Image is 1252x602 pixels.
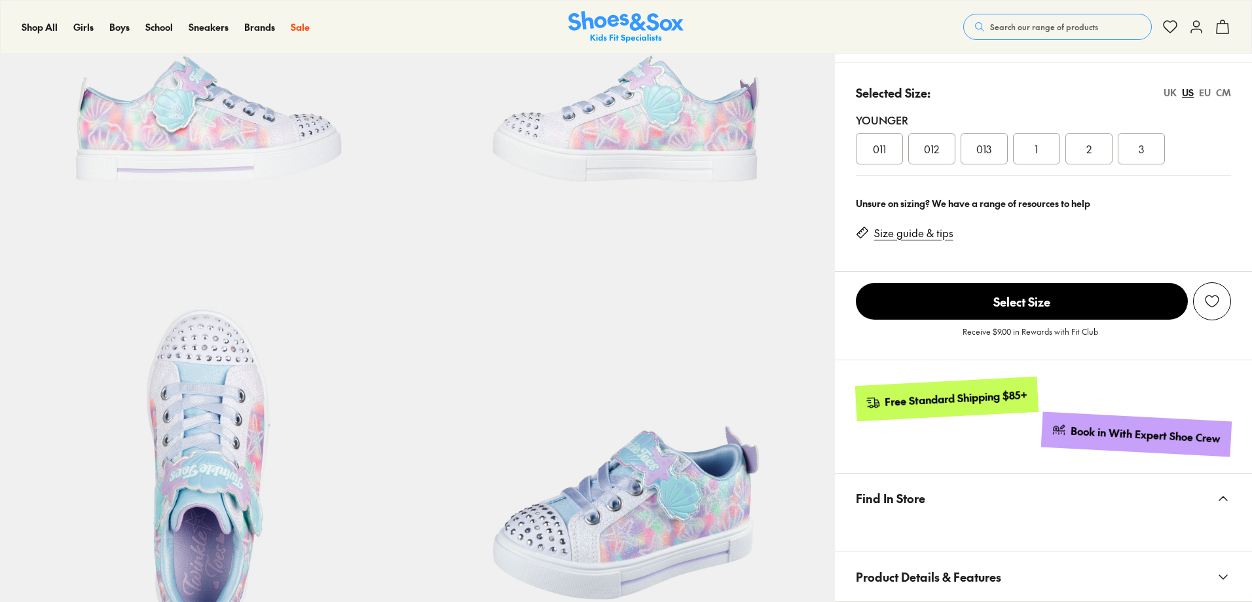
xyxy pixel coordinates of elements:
div: Book in With Expert Shoe Crew [1071,424,1221,446]
span: 011 [873,141,886,157]
img: SNS_Logo_Responsive.svg [568,11,684,43]
iframe: Find in Store [856,523,1231,536]
a: Boys [109,20,130,34]
a: Size guide & tips [874,226,953,240]
span: 2 [1086,141,1092,157]
div: EU [1199,86,1211,100]
span: 012 [924,141,939,157]
a: Free Standard Shipping $85+ [855,377,1038,421]
span: Select Size [856,283,1188,320]
a: Brands [244,20,275,34]
a: Shop All [22,20,58,34]
span: Brands [244,20,275,33]
span: Search our range of products [990,21,1098,33]
a: Sneakers [189,20,229,34]
span: Sale [291,20,310,33]
span: Find In Store [856,479,925,517]
button: Search our range of products [963,14,1152,40]
span: Girls [73,20,94,33]
span: Boys [109,20,130,33]
div: Younger [856,112,1231,128]
div: CM [1216,86,1231,100]
span: 3 [1139,141,1144,157]
div: US [1182,86,1194,100]
span: Product Details & Features [856,557,1001,596]
button: Find In Store [835,474,1252,523]
a: Girls [73,20,94,34]
button: Product Details & Features [835,552,1252,601]
span: Shop All [22,20,58,33]
p: Selected Size: [856,84,930,102]
a: Shoes & Sox [568,11,684,43]
div: UK [1164,86,1177,100]
a: Sale [291,20,310,34]
span: School [145,20,173,33]
span: Sneakers [189,20,229,33]
button: Select Size [856,282,1188,320]
div: Unsure on sizing? We have a range of resources to help [856,197,1231,210]
div: Free Standard Shipping $85+ [884,388,1027,409]
button: Add to Wishlist [1193,282,1231,320]
span: 1 [1035,141,1038,157]
p: Receive $9.00 in Rewards with Fit Club [963,326,1098,349]
a: Book in With Expert Shoe Crew [1041,412,1232,457]
span: 013 [976,141,991,157]
a: School [145,20,173,34]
